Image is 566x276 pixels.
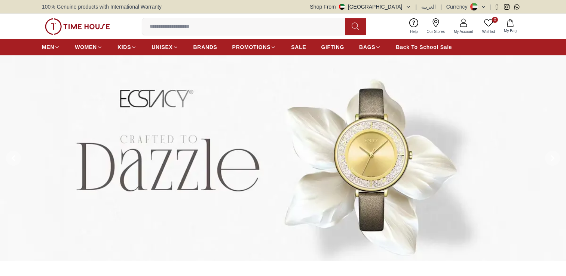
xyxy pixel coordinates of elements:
a: Facebook [494,4,499,10]
span: WOMEN [75,43,97,51]
span: BRANDS [193,43,217,51]
a: GIFTING [321,40,344,54]
div: Currency [446,3,471,10]
span: GIFTING [321,43,344,51]
span: Our Stores [424,29,448,34]
span: 100% Genuine products with International Warranty [42,3,162,10]
span: My Bag [501,28,520,34]
a: PROMOTIONS [232,40,276,54]
a: KIDS [117,40,137,54]
img: ... [45,18,110,35]
button: Shop From[GEOGRAPHIC_DATA] [310,3,411,10]
a: SALE [291,40,306,54]
span: Help [407,29,421,34]
a: BAGS [359,40,381,54]
a: Whatsapp [514,4,520,10]
span: Wishlist [479,29,498,34]
span: UNISEX [152,43,172,51]
span: | [440,3,442,10]
button: العربية [421,3,436,10]
span: MEN [42,43,54,51]
a: Help [406,17,422,36]
a: Our Stores [422,17,449,36]
a: MEN [42,40,60,54]
span: KIDS [117,43,131,51]
span: Back To School Sale [396,43,452,51]
a: 0Wishlist [478,17,499,36]
span: BAGS [359,43,375,51]
button: My Bag [499,18,521,35]
span: PROMOTIONS [232,43,271,51]
span: My Account [451,29,476,34]
a: BRANDS [193,40,217,54]
a: Back To School Sale [396,40,452,54]
a: UNISEX [152,40,178,54]
a: WOMEN [75,40,103,54]
span: | [489,3,491,10]
span: | [416,3,417,10]
span: SALE [291,43,306,51]
span: 0 [492,17,498,23]
a: Instagram [504,4,510,10]
img: United Arab Emirates [339,4,345,10]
